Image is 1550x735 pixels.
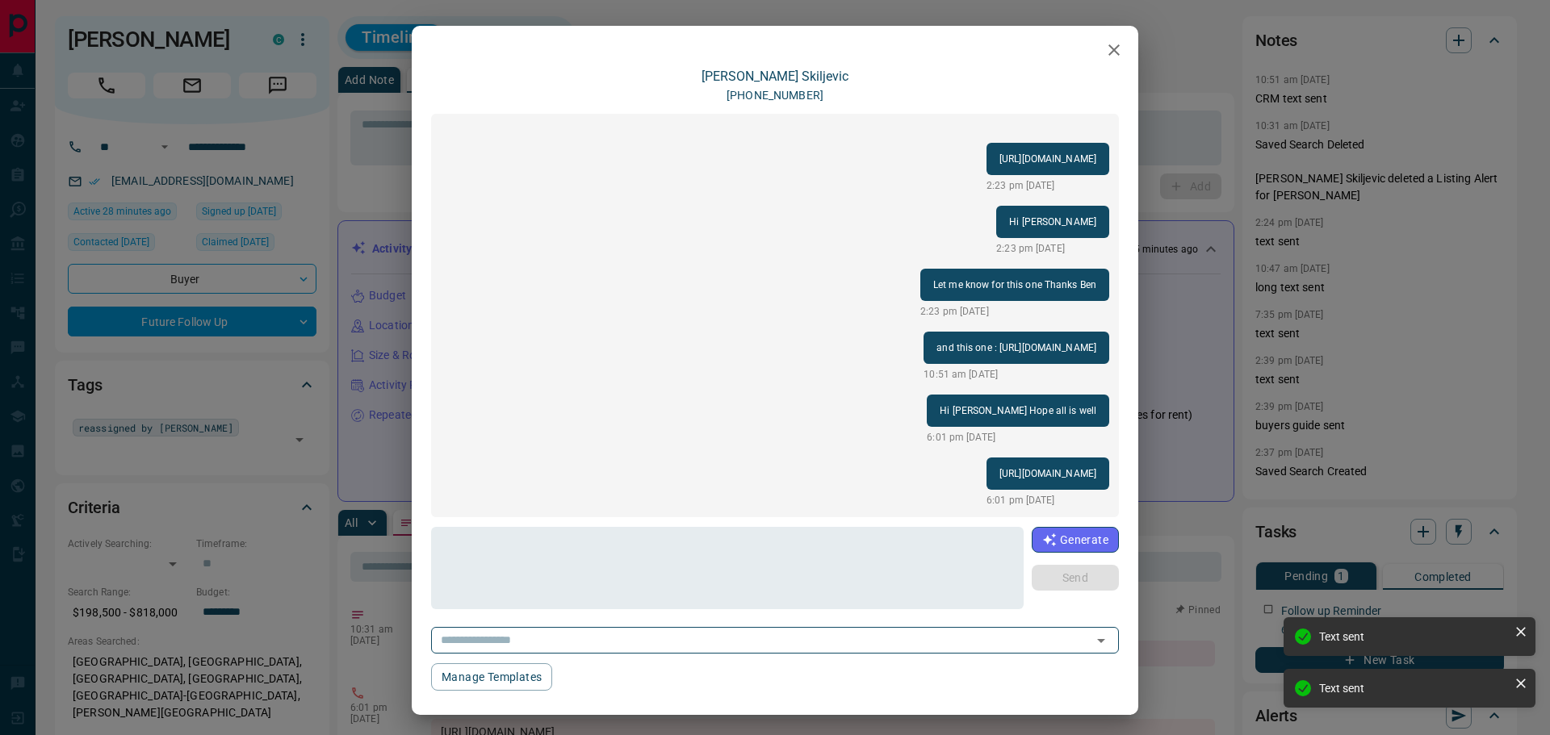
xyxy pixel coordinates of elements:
[987,493,1109,507] p: 6:01 pm [DATE]
[702,69,848,84] a: [PERSON_NAME] Skiljevic
[987,178,1109,193] p: 2:23 pm [DATE]
[1319,630,1508,643] div: Text sent
[1032,527,1119,553] button: Generate
[1009,212,1096,232] p: Hi [PERSON_NAME]
[996,241,1109,256] p: 2:23 pm [DATE]
[940,401,1096,420] p: Hi [PERSON_NAME] Hope all is well
[999,464,1096,483] p: [URL][DOMAIN_NAME]
[1319,682,1508,695] div: Text sent
[1090,629,1112,652] button: Open
[933,275,1096,294] p: Let me know for this one Thanks Ben
[999,149,1096,169] p: [URL][DOMAIN_NAME]
[920,304,1109,319] p: 2:23 pm [DATE]
[431,663,552,691] button: Manage Templates
[924,367,1109,382] p: 10:51 am [DATE]
[927,430,1109,445] p: 6:01 pm [DATE]
[727,87,823,104] p: [PHONE_NUMBER]
[936,338,1096,357] p: and this one : [URL][DOMAIN_NAME]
